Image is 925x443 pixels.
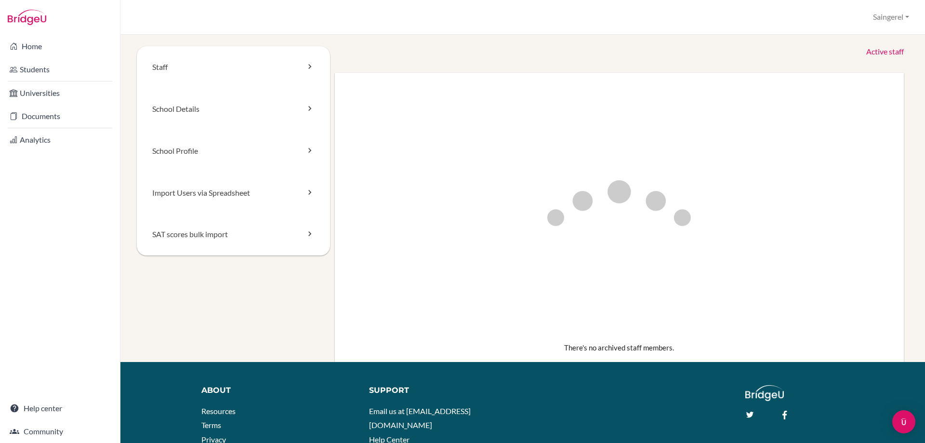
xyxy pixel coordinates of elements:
img: default-university-logo-42dd438d0b49c2174d4c41c49dcd67eec2da6d16b3a2f6d5de70cc347232e317.png [489,82,749,343]
a: Documents [2,107,118,126]
a: School Profile [137,130,330,172]
a: Community [2,422,118,441]
a: Universities [2,83,118,103]
a: Help center [2,399,118,418]
a: Import Users via Spreadsheet [137,172,330,214]
a: Active staff [866,46,904,57]
a: Home [2,37,118,56]
div: Open Intercom Messenger [892,410,915,433]
a: SAT scores bulk import [137,214,330,255]
div: Support [369,385,514,396]
a: Staff [137,46,330,88]
a: School Details [137,88,330,130]
div: About [201,385,355,396]
a: Analytics [2,130,118,149]
img: logo_white@2x-f4f0deed5e89b7ecb1c2cc34c3e3d731f90f0f143d5ea2071677605dd97b5244.png [745,385,784,401]
a: Resources [201,406,236,416]
a: Students [2,60,118,79]
a: Terms [201,420,221,430]
div: There's no archived staff members. [344,343,895,352]
a: Email us at [EMAIL_ADDRESS][DOMAIN_NAME] [369,406,471,430]
img: Bridge-U [8,10,46,25]
button: Saingerel [869,8,913,26]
